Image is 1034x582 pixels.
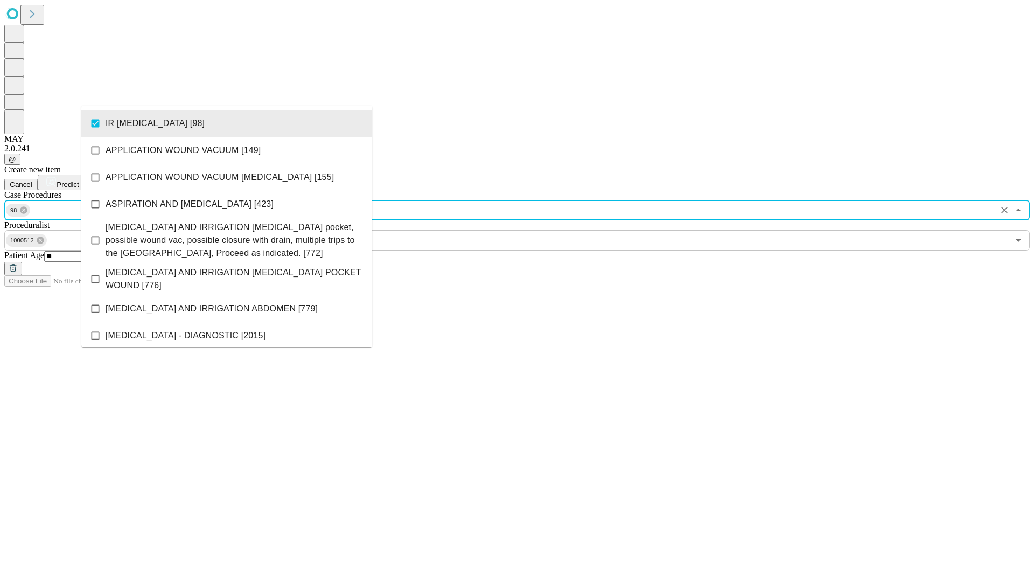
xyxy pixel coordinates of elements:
[106,329,266,342] span: [MEDICAL_DATA] - DIAGNOSTIC [2015]
[4,220,50,230] span: Proceduralist
[106,117,205,130] span: IR [MEDICAL_DATA] [98]
[9,155,16,163] span: @
[4,179,38,190] button: Cancel
[4,165,61,174] span: Create new item
[38,175,87,190] button: Predict
[106,302,318,315] span: [MEDICAL_DATA] AND IRRIGATION ABDOMEN [779]
[4,251,44,260] span: Patient Age
[6,204,30,217] div: 98
[4,134,1030,144] div: MAY
[1011,233,1026,248] button: Open
[6,234,38,247] span: 1000512
[4,144,1030,154] div: 2.0.241
[106,171,334,184] span: APPLICATION WOUND VACUUM [MEDICAL_DATA] [155]
[106,198,274,211] span: ASPIRATION AND [MEDICAL_DATA] [423]
[10,181,32,189] span: Cancel
[4,154,20,165] button: @
[57,181,79,189] span: Predict
[997,203,1012,218] button: Clear
[106,221,364,260] span: [MEDICAL_DATA] AND IRRIGATION [MEDICAL_DATA] pocket, possible wound vac, possible closure with dr...
[106,266,364,292] span: [MEDICAL_DATA] AND IRRIGATION [MEDICAL_DATA] POCKET WOUND [776]
[4,190,61,199] span: Scheduled Procedure
[106,144,261,157] span: APPLICATION WOUND VACUUM [149]
[1011,203,1026,218] button: Close
[6,234,47,247] div: 1000512
[6,204,22,217] span: 98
